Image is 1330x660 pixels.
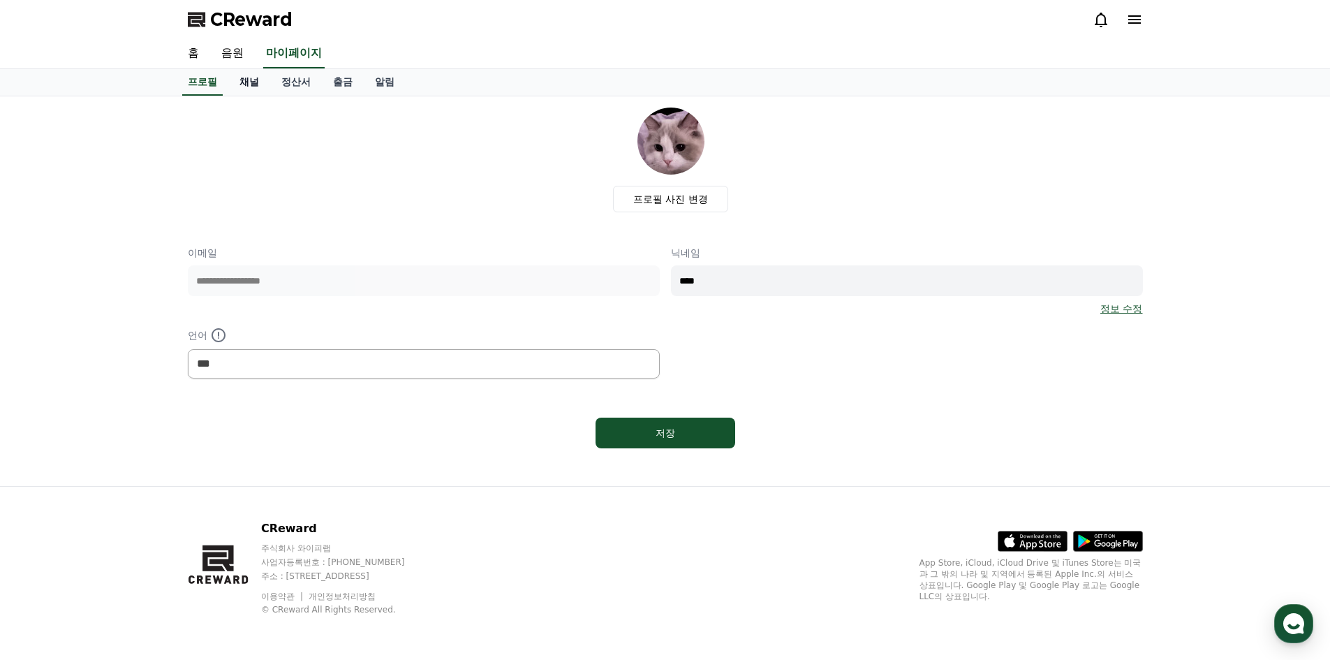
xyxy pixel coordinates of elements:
[364,69,406,96] a: 알림
[180,443,268,478] a: 설정
[216,464,232,475] span: 설정
[188,246,660,260] p: 이메일
[623,426,707,440] div: 저장
[261,520,431,537] p: CReward
[182,69,223,96] a: 프로필
[263,39,325,68] a: 마이페이지
[261,543,431,554] p: 주식회사 와이피랩
[1100,302,1142,316] a: 정보 수정
[322,69,364,96] a: 출금
[210,39,255,68] a: 음원
[270,69,322,96] a: 정산서
[188,327,660,344] p: 언어
[128,464,145,476] span: 대화
[637,108,704,175] img: profile_image
[309,592,376,601] a: 개인정보처리방침
[261,557,431,568] p: 사업자등록번호 : [PHONE_NUMBER]
[177,39,210,68] a: 홈
[92,443,180,478] a: 대화
[188,8,293,31] a: CReward
[44,464,52,475] span: 홈
[613,186,728,212] label: 프로필 사진 변경
[671,246,1143,260] p: 닉네임
[919,557,1143,602] p: App Store, iCloud, iCloud Drive 및 iTunes Store는 미국과 그 밖의 나라 및 지역에서 등록된 Apple Inc.의 서비스 상표입니다. Goo...
[210,8,293,31] span: CReward
[596,418,735,448] button: 저장
[4,443,92,478] a: 홈
[261,592,305,601] a: 이용약관
[228,69,270,96] a: 채널
[261,604,431,615] p: © CReward All Rights Reserved.
[261,571,431,582] p: 주소 : [STREET_ADDRESS]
